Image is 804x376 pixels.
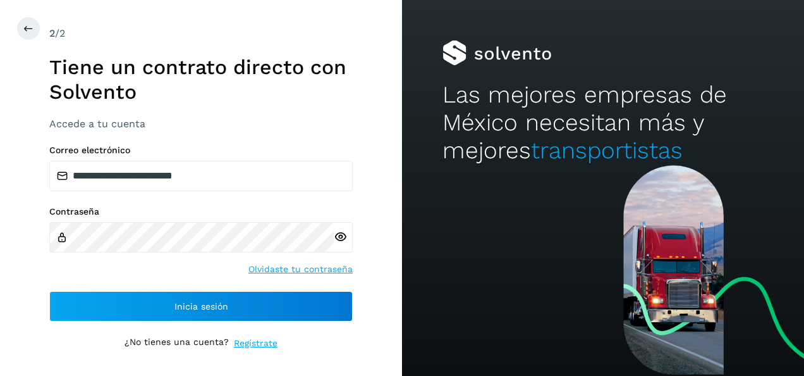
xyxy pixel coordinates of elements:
h1: Tiene un contrato directo con Solvento [49,55,353,104]
p: ¿No tienes una cuenta? [125,337,229,350]
h2: Las mejores empresas de México necesitan más y mejores [442,81,764,165]
button: Inicia sesión [49,291,353,322]
a: Regístrate [234,337,277,350]
span: transportistas [531,137,683,164]
a: Olvidaste tu contraseña [248,263,353,276]
span: Inicia sesión [174,302,228,311]
label: Contraseña [49,206,353,217]
h3: Accede a tu cuenta [49,118,353,130]
label: Correo electrónico [49,145,353,156]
